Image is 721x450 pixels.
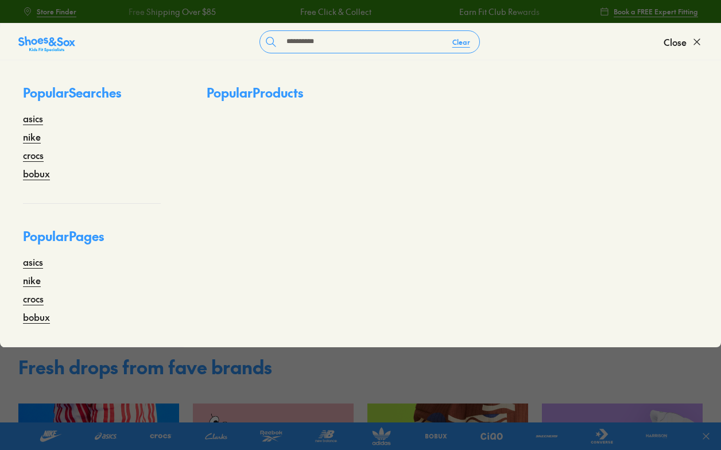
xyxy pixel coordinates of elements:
a: asics [23,111,43,125]
p: Popular Products [207,83,303,102]
a: asics [23,255,43,269]
p: Popular Searches [23,83,161,111]
a: nike [23,130,41,143]
button: Clear [443,32,479,52]
a: crocs [23,292,44,305]
a: bobux [23,166,50,180]
a: Earn Fit Club Rewards [458,6,538,18]
a: crocs [23,148,44,162]
a: nike [23,273,41,287]
a: Store Finder [23,1,76,22]
a: Free Click & Collect [299,6,370,18]
img: SNS_Logo_Responsive.svg [18,35,75,53]
a: Shoes &amp; Sox [18,33,75,51]
span: Close [664,35,687,49]
a: Free Shipping Over $85 [127,6,214,18]
a: bobux [23,310,50,324]
p: Popular Pages [23,227,161,255]
a: Book a FREE Expert Fitting [600,1,698,22]
span: Book a FREE Expert Fitting [614,6,698,17]
span: Store Finder [37,6,76,17]
button: Close [664,29,703,55]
